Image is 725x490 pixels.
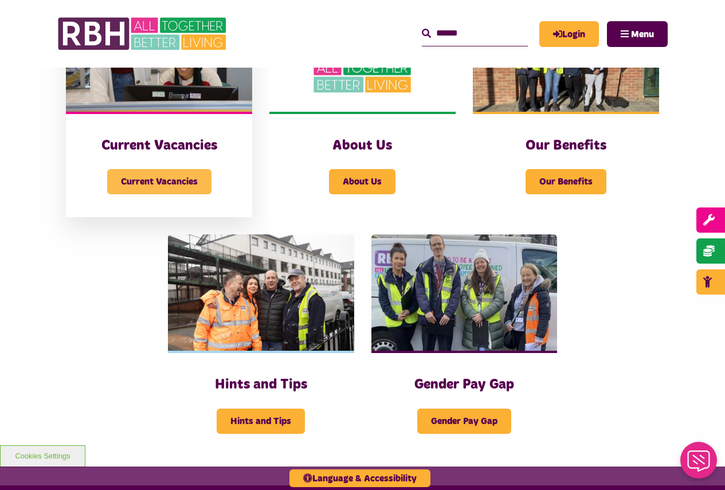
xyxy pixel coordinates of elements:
[191,376,331,394] h3: Hints and Tips
[329,169,395,194] span: About Us
[107,169,211,194] span: Current Vacancies
[526,169,606,194] span: Our Benefits
[217,409,305,434] span: Hints and Tips
[539,21,599,47] a: MyRBH
[631,30,654,39] span: Menu
[292,137,433,155] h3: About Us
[371,234,558,456] a: Gender Pay Gap Gender Pay Gap
[422,21,528,46] input: Search
[371,234,558,351] img: 391760240 1590016381793435 2179504426197536539 N
[57,11,229,56] img: RBH
[417,409,511,434] span: Gender Pay Gap
[168,234,354,456] a: Hints and Tips Hints and Tips
[673,438,725,490] iframe: Netcall Web Assistant for live chat
[168,234,354,351] img: SAZMEDIA RBH 21FEB24 46
[289,469,430,487] button: Language & Accessibility
[89,137,229,155] h3: Current Vacancies
[496,137,636,155] h3: Our Benefits
[607,21,668,47] button: Navigation
[394,376,535,394] h3: Gender Pay Gap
